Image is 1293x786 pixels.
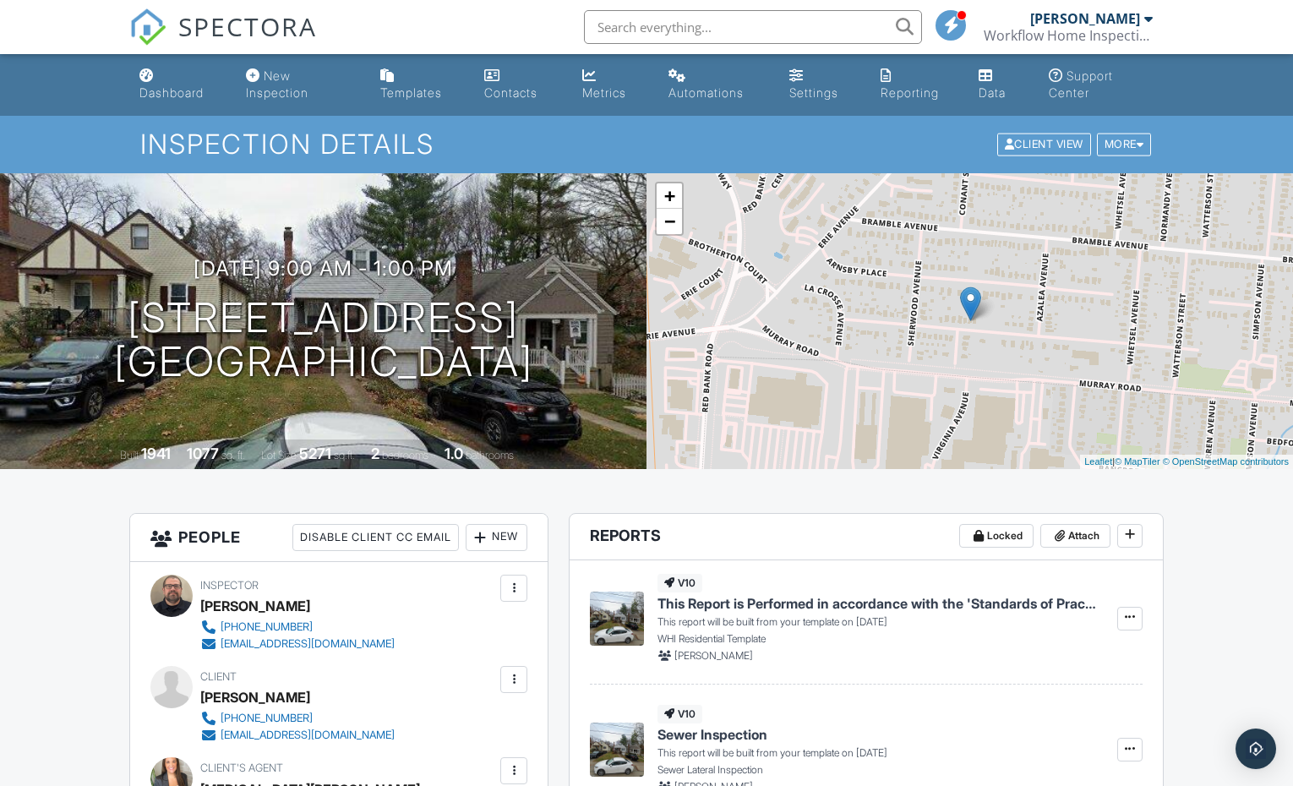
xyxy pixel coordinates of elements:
div: Client View [997,134,1091,156]
span: Client's Agent [200,761,283,774]
h1: [STREET_ADDRESS] [GEOGRAPHIC_DATA] [114,296,533,385]
div: [PHONE_NUMBER] [221,712,313,725]
a: Leaflet [1084,456,1112,467]
div: [EMAIL_ADDRESS][DOMAIN_NAME] [221,637,395,651]
a: Metrics [576,61,649,109]
a: Support Center [1042,61,1160,109]
div: Templates [380,85,442,100]
div: Settings [789,85,838,100]
h3: People [130,514,548,562]
div: 1941 [141,445,171,462]
a: Automations (Basic) [662,61,769,109]
div: Disable Client CC Email [292,524,459,551]
a: Zoom out [657,209,682,234]
div: | [1080,455,1293,469]
div: [PERSON_NAME] [200,685,310,710]
div: 2 [371,445,379,462]
div: New Inspection [246,68,308,100]
div: 1.0 [445,445,463,462]
div: Support Center [1049,68,1113,100]
a: © OpenStreetMap contributors [1163,456,1289,467]
div: 5271 [299,445,331,462]
a: Contacts [477,61,561,109]
h3: [DATE] 9:00 am - 1:00 pm [194,257,453,280]
div: 1077 [187,445,219,462]
span: bathrooms [466,449,514,461]
a: Reporting [874,61,957,109]
div: Open Intercom Messenger [1236,729,1276,769]
a: [EMAIL_ADDRESS][DOMAIN_NAME] [200,636,395,652]
div: Metrics [582,85,626,100]
a: Dashboard [133,61,226,109]
div: New [466,524,527,551]
h1: Inspection Details [140,129,1153,159]
div: [PERSON_NAME] [1030,10,1140,27]
div: Automations [668,85,744,100]
div: [EMAIL_ADDRESS][DOMAIN_NAME] [221,729,395,742]
input: Search everything... [584,10,922,44]
div: Dashboard [139,85,204,100]
div: [PHONE_NUMBER] [221,620,313,634]
div: Workflow Home Inspections [984,27,1153,44]
span: SPECTORA [178,8,317,44]
img: The Best Home Inspection Software - Spectora [129,8,166,46]
a: © MapTiler [1115,456,1160,467]
span: sq. ft. [221,449,245,461]
div: More [1097,134,1152,156]
span: Client [200,670,237,683]
div: Contacts [484,85,537,100]
a: Data [972,61,1028,109]
span: Built [120,449,139,461]
a: [PHONE_NUMBER] [200,710,395,727]
a: New Inspection [239,61,360,109]
a: Client View [996,137,1095,150]
span: bedrooms [382,449,428,461]
a: [EMAIL_ADDRESS][DOMAIN_NAME] [200,727,395,744]
div: [PERSON_NAME] [200,593,310,619]
span: Inspector [200,579,259,592]
a: Zoom in [657,183,682,209]
span: Lot Size [261,449,297,461]
a: Templates [374,61,464,109]
div: Reporting [881,85,939,100]
a: [PHONE_NUMBER] [200,619,395,636]
a: SPECTORA [129,23,317,58]
span: sq.ft. [334,449,355,461]
div: Data [979,85,1006,100]
a: Settings [783,61,861,109]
